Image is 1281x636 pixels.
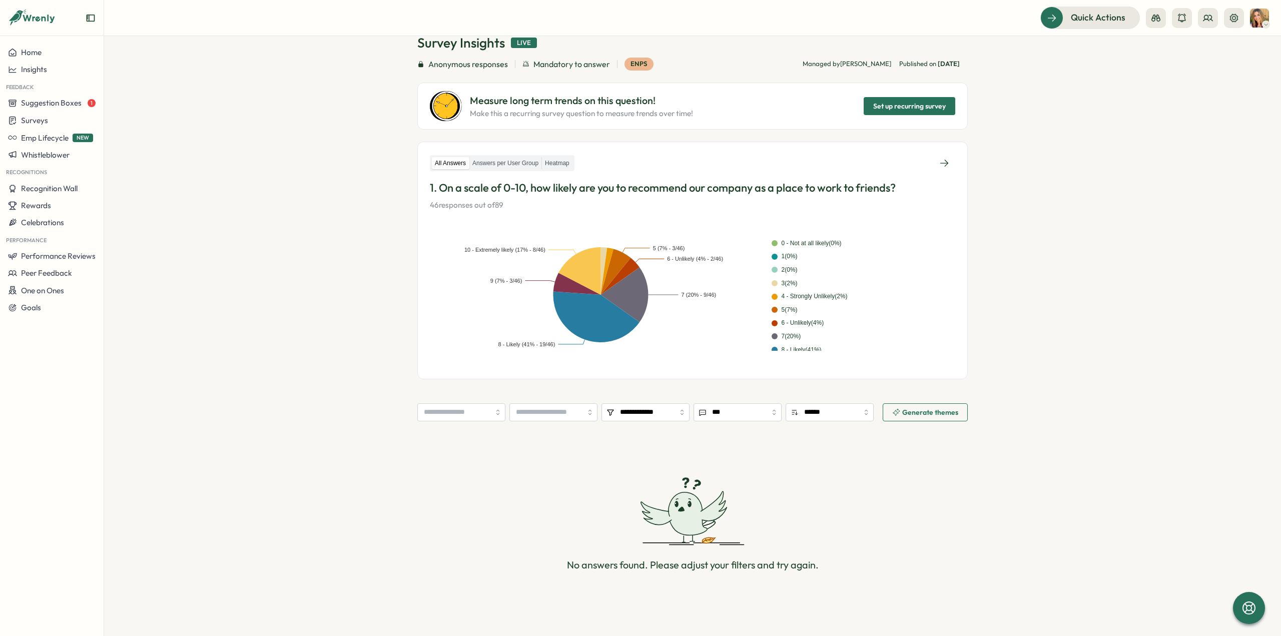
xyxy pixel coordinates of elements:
span: [PERSON_NAME] [840,60,891,68]
p: Make this a recurring survey question to measure trends over time! [470,108,693,119]
button: Expand sidebar [86,13,96,23]
span: [DATE] [938,60,960,68]
span: 1 [88,99,96,107]
h1: Survey Insights [417,34,505,52]
div: 2 ( 0 %) [782,265,798,275]
span: NEW [73,134,93,142]
span: Performance Reviews [21,251,96,261]
img: Tarin O'Neill [1250,9,1269,28]
label: Heatmap [542,157,572,170]
span: Celebrations [21,218,64,227]
label: All Answers [432,157,469,170]
div: Live [511,38,537,49]
text: 9 (7% - 3/46) [490,278,522,284]
span: Rewards [21,201,51,210]
button: Set up recurring survey [864,97,955,115]
div: 5 ( 7 %) [782,305,798,315]
text: 5 (7% - 3/46) [653,245,685,251]
span: Peer Feedback [21,268,72,278]
span: Home [21,48,42,57]
div: 1 ( 0 %) [782,252,798,261]
p: No answers found. Please adjust your filters and try again. [567,557,819,573]
div: 8 - Likely ( 41 %) [782,345,822,355]
div: eNPS [624,58,654,71]
text: 8 - Likely (41% - 19/46) [498,341,555,347]
button: Generate themes [883,403,968,421]
span: Suggestion Boxes [21,98,82,108]
div: 6 - Unlikely ( 4 %) [782,318,824,328]
span: Mandatory to answer [533,58,610,71]
div: 0 - Not at all likely ( 0 %) [782,239,842,248]
span: Goals [21,303,41,312]
span: Set up recurring survey [873,98,946,115]
text: 10 - Extremely likely (17% - 8/46) [464,247,545,253]
p: 1. On a scale of 0-10, how likely are you to recommend our company as a place to work to friends? [430,180,955,196]
span: Published on [899,60,960,69]
span: Anonymous responses [428,58,508,71]
span: Whistleblower [21,150,70,160]
span: Generate themes [902,409,958,416]
p: Measure long term trends on this question! [470,93,693,109]
div: 4 - Strongly Unlikely ( 2 %) [782,292,848,301]
text: 6 - Unlikely (4% - 2/46) [667,256,723,262]
span: One on Ones [21,286,64,295]
text: 7 (20% - 9/46) [681,292,716,298]
p: 46 responses out of 89 [430,200,955,211]
div: 3 ( 2 %) [782,279,798,288]
span: Emp Lifecycle [21,133,69,143]
p: Managed by [803,60,891,69]
span: Quick Actions [1071,11,1125,24]
span: Insights [21,65,47,74]
span: Recognition Wall [21,184,78,193]
label: Answers per User Group [469,157,541,170]
button: Quick Actions [1040,7,1140,29]
div: 7 ( 20 %) [782,332,801,341]
span: Surveys [21,116,48,125]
